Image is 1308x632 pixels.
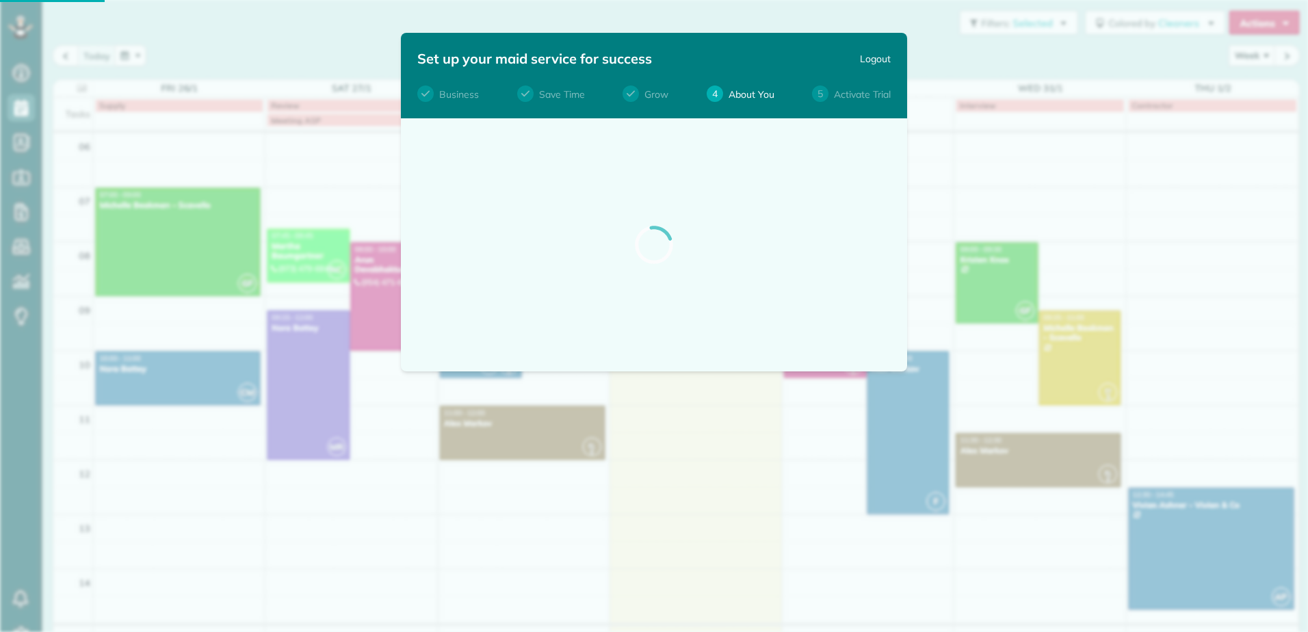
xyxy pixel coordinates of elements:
span: Set up your maid service for success [417,49,652,68]
span: Grow [644,88,668,101]
a: About You [729,85,774,102]
div: 5 [812,85,828,102]
div: 4 [707,85,723,102]
span: Logout [860,52,891,66]
span: Business [439,88,479,101]
a: Grow [644,85,668,102]
span: About You [729,88,774,101]
a: Save Time [539,85,585,102]
span: Save Time [539,88,585,101]
a: Business [439,85,479,102]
